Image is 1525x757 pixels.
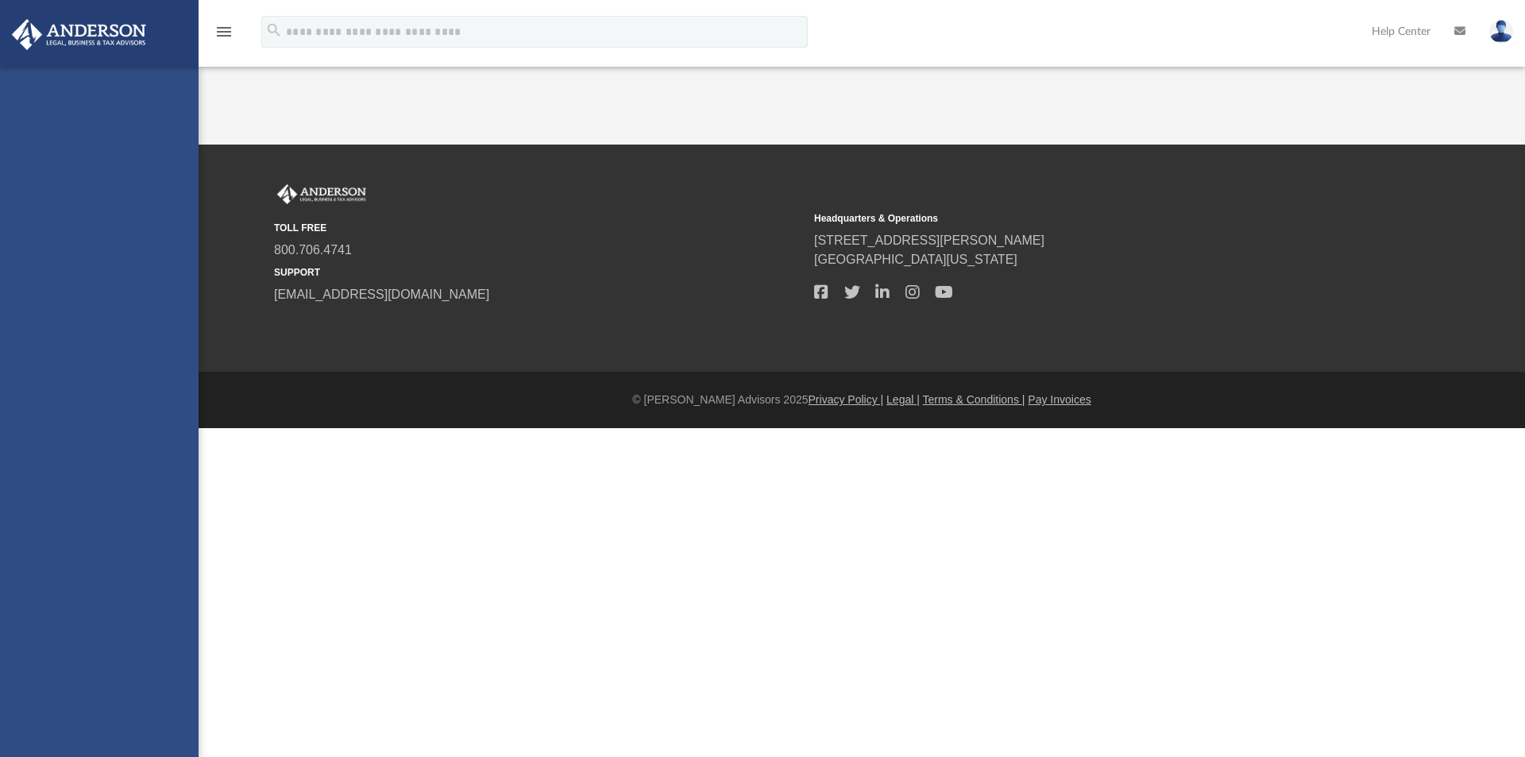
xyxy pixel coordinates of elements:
a: 800.706.4741 [274,243,352,257]
img: Anderson Advisors Platinum Portal [274,184,369,205]
small: SUPPORT [274,265,803,280]
small: TOLL FREE [274,221,803,235]
img: Anderson Advisors Platinum Portal [7,19,151,50]
i: search [265,21,283,39]
a: Terms & Conditions | [923,393,1025,406]
img: User Pic [1489,20,1513,43]
a: Privacy Policy | [809,393,884,406]
a: [STREET_ADDRESS][PERSON_NAME] [814,234,1044,247]
a: menu [214,30,234,41]
i: menu [214,22,234,41]
a: Legal | [886,393,920,406]
a: Pay Invoices [1028,393,1091,406]
small: Headquarters & Operations [814,211,1343,226]
div: © [PERSON_NAME] Advisors 2025 [199,392,1525,408]
a: [EMAIL_ADDRESS][DOMAIN_NAME] [274,288,489,301]
a: [GEOGRAPHIC_DATA][US_STATE] [814,253,1017,266]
